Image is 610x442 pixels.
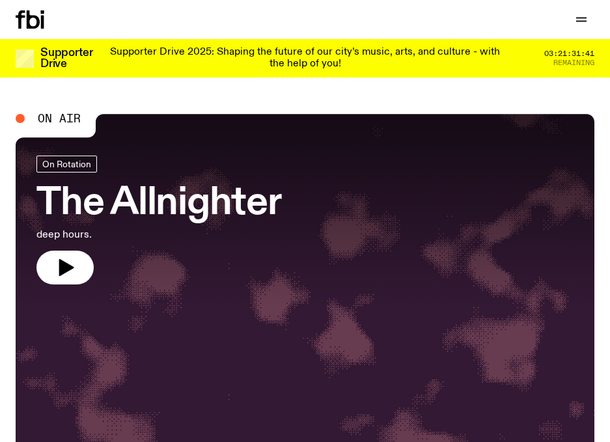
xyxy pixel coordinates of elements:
p: deep hours. [36,227,281,243]
h3: Supporter Drive [40,48,92,70]
h3: The Allnighter [36,186,281,222]
span: 03:21:31:41 [544,50,594,57]
a: The Allnighterdeep hours. [36,156,281,284]
p: Supporter Drive 2025: Shaping the future of our city’s music, arts, and culture - with the help o... [109,47,501,70]
span: Remaining [553,59,594,66]
span: On Air [38,113,81,124]
a: On Rotation [36,156,97,173]
span: On Rotation [42,159,91,169]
